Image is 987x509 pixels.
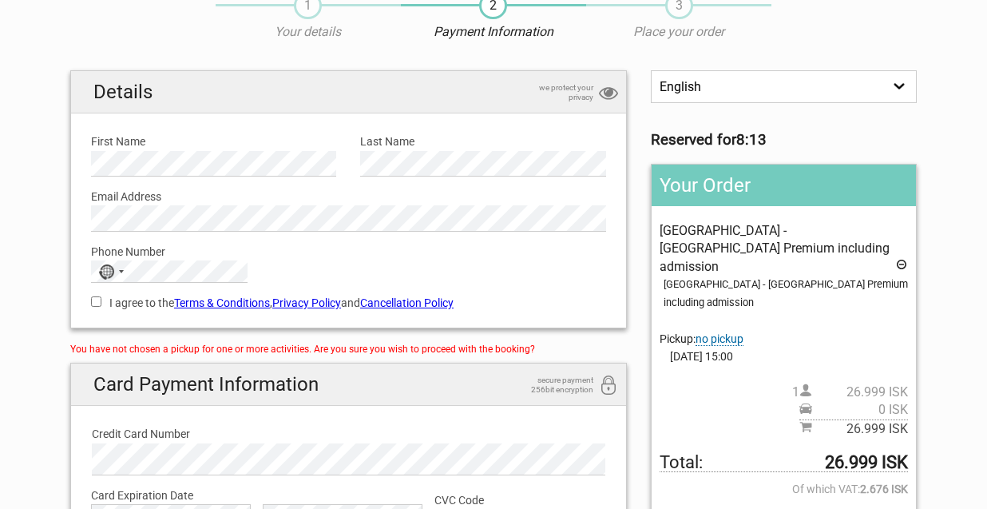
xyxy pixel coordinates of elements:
label: CVC Code [434,491,606,509]
button: Selected country [92,261,132,282]
h2: Your Order [652,165,916,206]
div: [GEOGRAPHIC_DATA] - [GEOGRAPHIC_DATA] Premium including admission [664,276,908,312]
label: First Name [91,133,336,150]
span: Subtotal [799,420,908,438]
p: Your details [216,23,401,41]
span: 1 person(s) [792,384,908,401]
p: Payment Information [401,23,586,41]
a: Cancellation Policy [360,296,454,309]
h3: Reserved for [651,131,917,149]
p: We're away right now. Please check back later! [22,28,180,41]
h2: Details [71,71,626,113]
strong: 26.999 ISK [825,454,908,471]
label: Phone Number [91,243,606,260]
strong: 8:13 [736,131,767,149]
span: secure payment 256bit encryption [513,376,593,395]
button: Open LiveChat chat widget [184,25,203,44]
i: privacy protection [599,83,618,105]
div: You have not chosen a pickup for one or more activities. Are you sure you wish to proceed with th... [70,340,627,358]
span: 0 ISK [812,401,908,419]
span: 26.999 ISK [812,420,908,438]
span: Of which VAT: [660,480,908,498]
p: Place your order [586,23,771,41]
span: we protect your privacy [513,83,593,102]
span: 26.999 ISK [812,384,908,401]
label: Credit Card Number [92,425,605,443]
label: Card Expiration Date [91,487,606,504]
h2: Card Payment Information [71,364,626,406]
label: I agree to the , and [91,294,606,312]
span: Pickup price [799,401,908,419]
span: Change pickup place [696,332,743,346]
span: [DATE] 15:00 [660,348,908,365]
span: Total to be paid [660,454,908,472]
a: Privacy Policy [272,296,341,309]
strong: 2.676 ISK [860,480,908,498]
span: Pickup: [660,332,743,346]
label: Email Address [91,188,606,205]
label: Last Name [360,133,605,150]
a: Terms & Conditions [174,296,270,309]
span: [GEOGRAPHIC_DATA] - [GEOGRAPHIC_DATA] Premium including admission [660,223,890,274]
i: 256bit encryption [599,376,618,397]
